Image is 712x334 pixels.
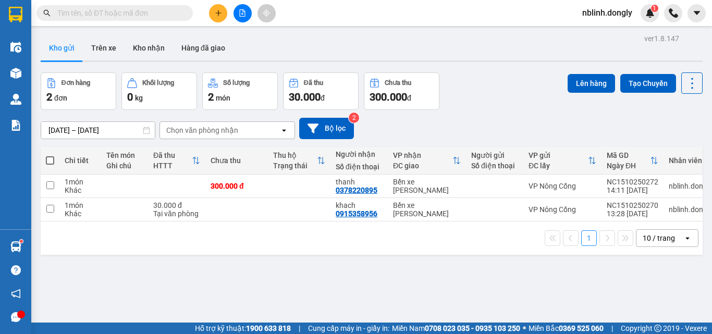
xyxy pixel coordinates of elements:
[54,94,67,102] span: đơn
[669,8,678,18] img: phone-icon
[148,147,205,175] th: Toggle SortBy
[153,162,192,170] div: HTTT
[299,118,354,139] button: Bộ lọc
[268,147,330,175] th: Toggle SortBy
[692,8,702,18] span: caret-down
[106,162,143,170] div: Ghi chú
[121,72,197,110] button: Khối lượng0kg
[106,151,143,159] div: Tên món
[336,186,377,194] div: 0378220895
[46,91,52,103] span: 2
[393,151,452,159] div: VP nhận
[211,156,263,165] div: Chưa thu
[83,35,125,60] button: Trên xe
[529,323,604,334] span: Miền Bắc
[135,94,143,102] span: kg
[607,209,658,218] div: 13:28 [DATE]
[283,72,359,110] button: Đã thu30.000đ
[336,209,377,218] div: 0915358956
[559,324,604,332] strong: 0369 525 060
[568,74,615,93] button: Lên hàng
[581,230,597,246] button: 1
[574,6,641,19] span: nblinh.dongly
[645,8,655,18] img: icon-new-feature
[349,113,359,123] sup: 2
[607,162,650,170] div: Ngày ĐH
[125,35,173,60] button: Kho nhận
[393,162,452,170] div: ĐC giao
[336,163,383,171] div: Số điện thoại
[195,323,291,334] span: Hỗ trợ kỹ thuật:
[65,178,96,186] div: 1 món
[209,4,227,22] button: plus
[20,240,23,243] sup: 1
[654,325,661,332] span: copyright
[407,94,411,102] span: đ
[153,151,192,159] div: Đã thu
[280,126,288,134] svg: open
[257,4,276,22] button: aim
[471,162,518,170] div: Số điện thoại
[607,201,658,209] div: NC1510250270
[364,72,439,110] button: Chưa thu300.000đ
[10,241,21,252] img: warehouse-icon
[620,74,676,93] button: Tạo Chuyến
[392,323,520,334] span: Miền Nam
[153,209,200,218] div: Tại văn phòng
[336,178,383,186] div: thanh
[10,42,21,53] img: warehouse-icon
[211,182,263,190] div: 300.000 đ
[65,186,96,194] div: Khác
[142,79,174,86] div: Khối lượng
[173,35,234,60] button: Hàng đã giao
[65,201,96,209] div: 1 món
[239,9,246,17] span: file-add
[601,147,664,175] th: Toggle SortBy
[10,94,21,105] img: warehouse-icon
[607,151,650,159] div: Mã GD
[62,79,90,86] div: Đơn hàng
[11,312,21,322] span: message
[10,68,21,79] img: warehouse-icon
[607,186,658,194] div: 14:11 [DATE]
[41,72,116,110] button: Đơn hàng2đơn
[215,9,222,17] span: plus
[11,289,21,299] span: notification
[202,72,278,110] button: Số lượng2món
[65,209,96,218] div: Khác
[471,151,518,159] div: Người gửi
[246,324,291,332] strong: 1900 633 818
[607,178,658,186] div: NC1510250272
[41,122,155,139] input: Select a date range.
[523,147,601,175] th: Toggle SortBy
[273,162,317,170] div: Trạng thái
[529,205,596,214] div: VP Nông Cống
[611,323,613,334] span: |
[43,9,51,17] span: search
[393,178,461,194] div: Bến xe [PERSON_NAME]
[216,94,230,102] span: món
[370,91,407,103] span: 300.000
[688,4,706,22] button: caret-down
[643,233,675,243] div: 10 / trang
[127,91,133,103] span: 0
[289,91,321,103] span: 30.000
[304,79,323,86] div: Đã thu
[153,201,200,209] div: 30.000 đ
[273,151,317,159] div: Thu hộ
[9,7,22,22] img: logo-vxr
[166,125,238,135] div: Chọn văn phòng nhận
[529,162,588,170] div: ĐC lấy
[321,94,325,102] span: đ
[299,323,300,334] span: |
[385,79,411,86] div: Chưa thu
[234,4,252,22] button: file-add
[11,265,21,275] span: question-circle
[263,9,270,17] span: aim
[308,323,389,334] span: Cung cấp máy in - giấy in:
[653,5,656,12] span: 1
[223,79,250,86] div: Số lượng
[388,147,466,175] th: Toggle SortBy
[651,5,658,12] sup: 1
[393,201,461,218] div: Bến xe [PERSON_NAME]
